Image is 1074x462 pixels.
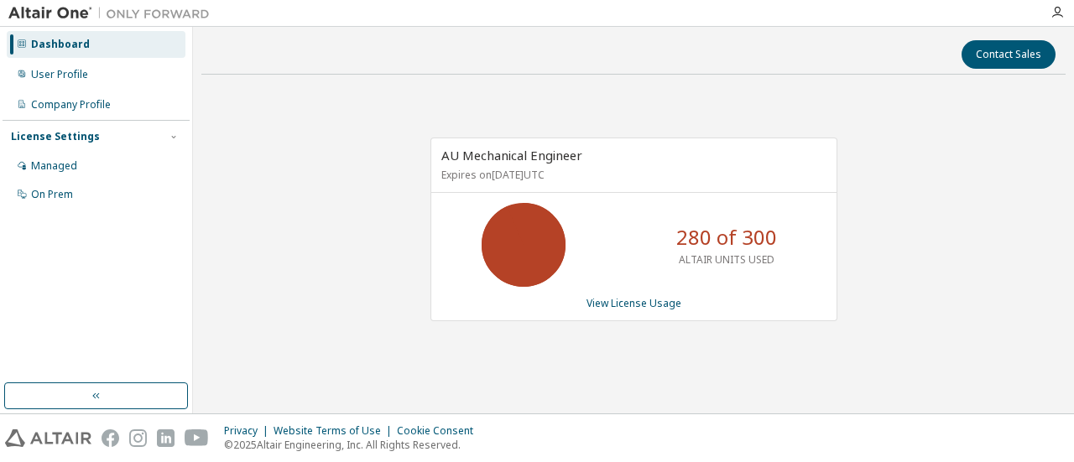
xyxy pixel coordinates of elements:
[587,296,681,310] a: View License Usage
[157,429,175,447] img: linkedin.svg
[31,68,88,81] div: User Profile
[676,223,777,252] p: 280 of 300
[129,429,147,447] img: instagram.svg
[224,424,274,438] div: Privacy
[102,429,119,447] img: facebook.svg
[962,40,1056,69] button: Contact Sales
[274,424,397,438] div: Website Terms of Use
[31,38,90,51] div: Dashboard
[8,5,218,22] img: Altair One
[441,168,822,182] p: Expires on [DATE] UTC
[5,429,91,447] img: altair_logo.svg
[679,252,774,267] p: ALTAIR UNITS USED
[11,130,100,143] div: License Settings
[31,98,111,112] div: Company Profile
[185,429,209,447] img: youtube.svg
[31,188,73,201] div: On Prem
[224,438,483,452] p: © 2025 Altair Engineering, Inc. All Rights Reserved.
[31,159,77,173] div: Managed
[397,424,483,438] div: Cookie Consent
[441,147,582,164] span: AU Mechanical Engineer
